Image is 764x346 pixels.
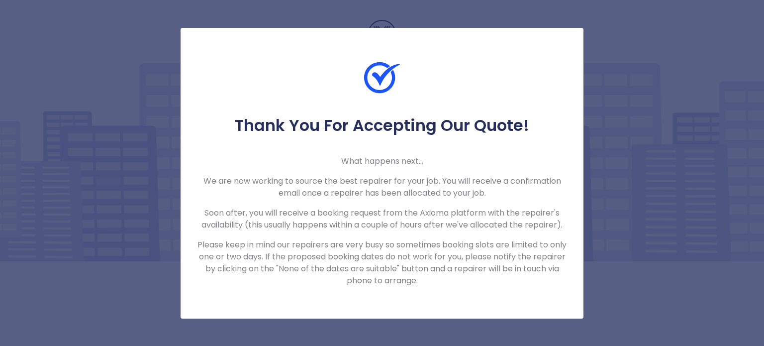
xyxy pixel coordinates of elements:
p: Soon after, you will receive a booking request from the Axioma platform with the repairer's avail... [196,207,568,231]
h5: Thank You For Accepting Our Quote! [196,115,568,135]
p: What happens next... [196,155,568,167]
p: We are now working to source the best repairer for your job. You will receive a confirmation emai... [196,175,568,199]
img: Check [364,60,400,96]
p: Please keep in mind our repairers are very busy so sometimes booking slots are limited to only on... [196,239,568,287]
